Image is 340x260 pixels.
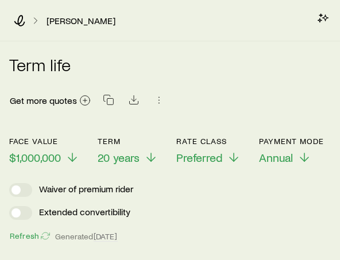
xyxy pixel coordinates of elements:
button: Refresh [9,231,51,242]
span: $1,000,000 [9,150,61,164]
span: [DATE] [94,231,118,242]
p: Extended convertibility [39,206,130,220]
span: Preferred [176,150,222,164]
p: Term [98,137,158,146]
button: Face value$1,000,000 [9,137,79,165]
p: Rate Class [176,137,241,146]
a: [PERSON_NAME] [46,15,116,26]
span: Generated [55,231,117,242]
h3: Term life [9,55,331,73]
span: Annual [259,150,293,164]
button: Rate ClassPreferred [176,137,241,165]
button: Term20 years [98,137,158,165]
p: Payment Mode [259,137,324,146]
span: Get more quotes [10,96,77,105]
button: Payment ModeAnnual [259,137,324,165]
p: Waiver of premium rider [39,183,133,197]
a: Download CSV [126,96,142,107]
p: Face value [9,137,79,146]
span: 20 years [98,150,140,164]
a: Get more quotes [9,94,91,107]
